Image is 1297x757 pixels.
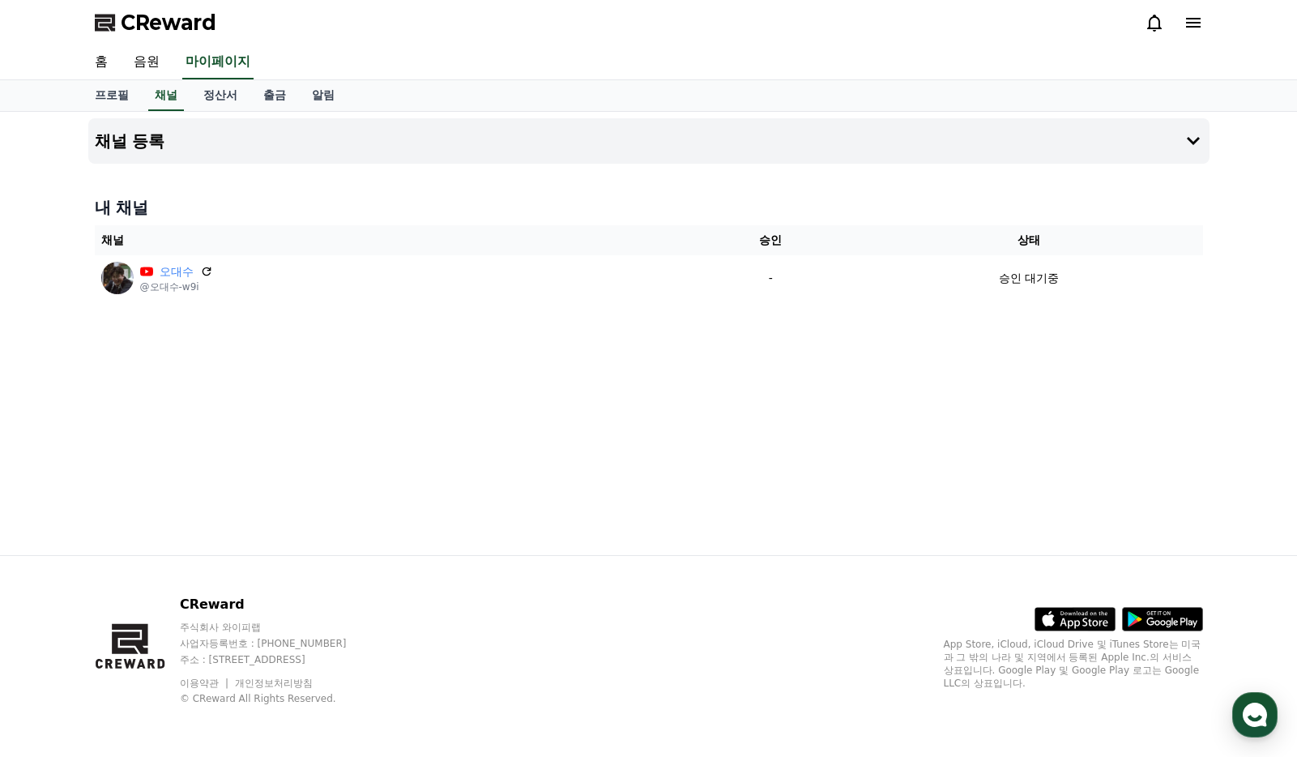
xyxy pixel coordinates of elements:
a: 마이페이지 [182,45,254,79]
th: 승인 [686,225,855,255]
p: CReward [180,595,378,614]
a: 출금 [250,80,299,111]
p: App Store, iCloud, iCloud Drive 및 iTunes Store는 미국과 그 밖의 나라 및 지역에서 등록된 Apple Inc.의 서비스 상표입니다. Goo... [944,638,1203,690]
a: 정산서 [190,80,250,111]
a: CReward [95,10,216,36]
p: 승인 대기중 [999,270,1059,287]
a: 오대수 [160,263,194,280]
a: 알림 [299,80,348,111]
p: 사업자등록번호 : [PHONE_NUMBER] [180,637,378,650]
p: 주소 : [STREET_ADDRESS] [180,653,378,666]
a: 이용약관 [180,678,231,689]
span: CReward [121,10,216,36]
h4: 채널 등록 [95,132,165,150]
p: @오대수-w9i [140,280,213,293]
a: 채널 [148,80,184,111]
th: 채널 [95,225,686,255]
p: © CReward All Rights Reserved. [180,692,378,705]
a: 프로필 [82,80,142,111]
img: 오대수 [101,262,134,294]
h4: 내 채널 [95,196,1203,219]
th: 상태 [855,225,1203,255]
p: 주식회사 와이피랩 [180,621,378,634]
p: - [693,270,849,287]
a: 개인정보처리방침 [235,678,313,689]
button: 채널 등록 [88,118,1210,164]
a: 음원 [121,45,173,79]
a: 홈 [82,45,121,79]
